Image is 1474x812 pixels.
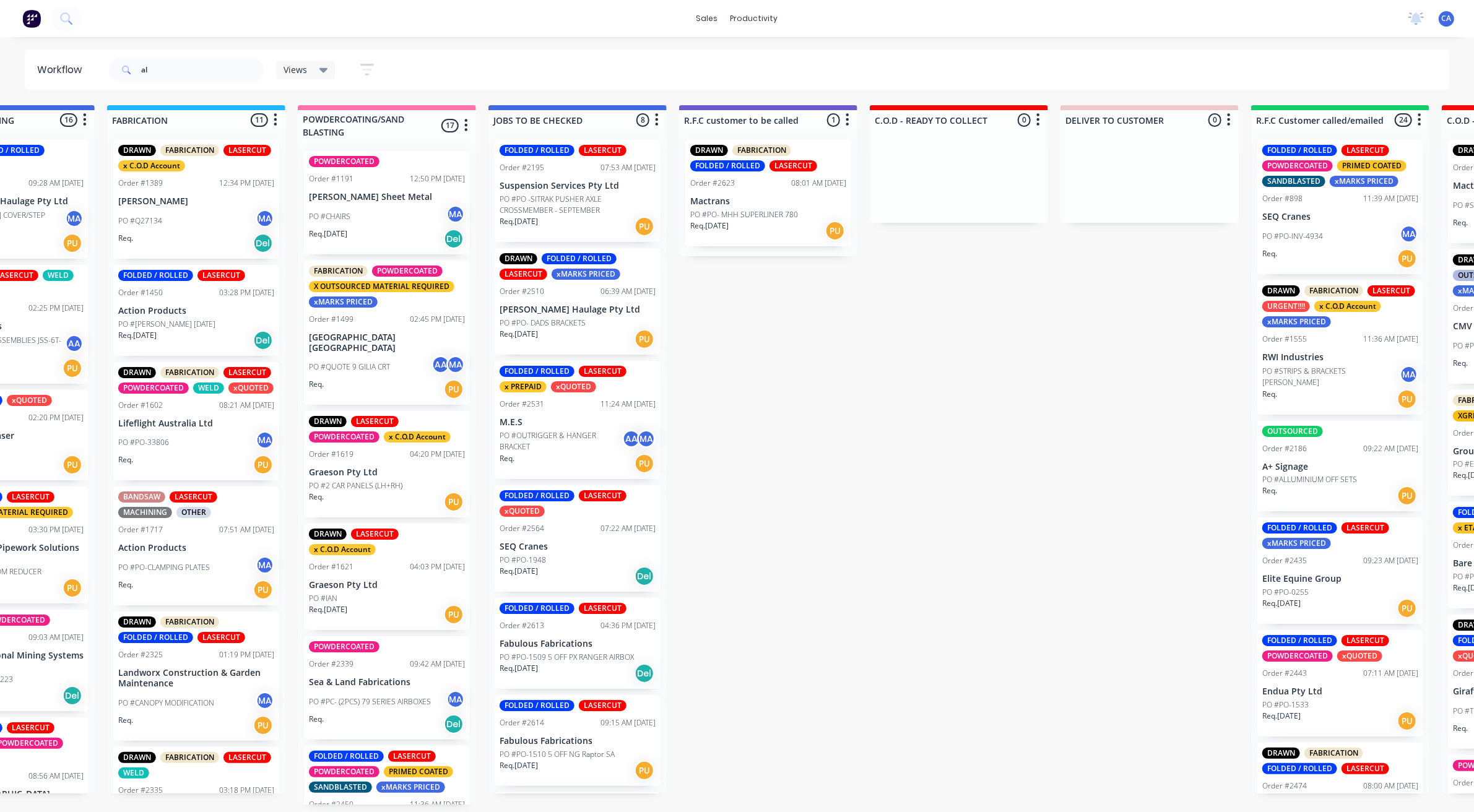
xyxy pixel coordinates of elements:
[22,9,41,28] img: Factory
[118,382,189,394] div: POWDERCOATED
[500,253,537,264] div: DRAWN
[1397,389,1417,409] div: PU
[309,604,347,615] p: Req. [DATE]
[118,215,162,227] p: PO #Q27134
[1262,145,1337,156] div: FOLDED / ROLLED
[1342,145,1389,156] div: LASERCUT
[309,379,324,390] p: Req.
[600,620,656,631] div: 04:36 PM [DATE]
[253,580,273,600] div: PU
[113,486,279,605] div: BANDSAWLASERCUTMACHININGOTHEROrder #171707:51 AM [DATE]Action ProductsPO #PO-CLAMPING PLATESMAReq.PU
[309,416,347,427] div: DRAWN
[118,367,156,378] div: DRAWN
[1262,316,1331,327] div: xMARKS PRICED
[690,145,728,156] div: DRAWN
[118,178,163,189] div: Order #1389
[309,659,353,670] div: Order #2339
[500,652,634,663] p: PO #PO-1509 5 OFF PX RANGER AIRBOX
[1363,193,1418,204] div: 11:39 AM [DATE]
[637,430,656,448] div: MA
[410,659,465,670] div: 09:42 AM [DATE]
[118,196,274,207] p: [PERSON_NAME]
[495,248,661,355] div: DRAWNFOLDED / ROLLEDLASERCUTxMARKS PRICEDOrder #251006:39 AM [DATE][PERSON_NAME] Haulage Pty LtdP...
[1368,285,1415,296] div: LASERCUT
[118,698,214,709] p: PO #CANOPY MODIFICATION
[309,228,347,240] p: Req. [DATE]
[309,580,465,590] p: Graeson Pty Ltd
[635,663,654,683] div: Del
[500,566,538,577] p: Req. [DATE]
[1342,763,1389,774] div: LASERCUT
[118,160,185,171] div: x C.O.D Account
[1262,748,1300,759] div: DRAWN
[1262,301,1310,312] div: URGENT!!!!
[256,431,274,449] div: MA
[690,220,729,231] p: Req. [DATE]
[579,490,626,501] div: LASERCUT
[1262,193,1303,204] div: Order #898
[1262,587,1309,598] p: PO #PO-0255
[1262,598,1301,609] p: Req. [DATE]
[1262,635,1337,646] div: FOLDED / ROLLED
[500,760,538,771] p: Req. [DATE]
[309,544,376,555] div: x C.O.D Account
[1262,426,1323,437] div: OUTSOURCED
[410,449,465,460] div: 04:20 PM [DATE]
[304,261,470,405] div: FABRICATIONPOWDERCOATEDX OUTSOURCED MATERIAL REQUIREDxMARKS PRICEDOrder #149902:45 PM [DATE][GEOG...
[28,524,84,535] div: 03:30 PM [DATE]
[1442,13,1452,24] span: CA
[118,715,133,726] p: Req.
[770,160,817,171] div: LASERCUT
[1262,538,1331,549] div: xMARKS PRICED
[1262,650,1333,662] div: POWDERCOATED
[1262,780,1307,792] div: Order #2474
[309,156,379,167] div: POWDERCOATED
[118,649,163,660] div: Order #2325
[253,455,273,475] div: PU
[65,209,84,228] div: MA
[825,221,845,241] div: PU
[500,717,544,728] div: Order #2614
[7,722,54,733] div: LASERCUT
[118,400,163,411] div: Order #1602
[685,140,851,246] div: DRAWNFABRICATIONFOLDED / ROLLEDLASERCUTOrder #262308:01 AM [DATE]MactransPO #PO- MHH SUPERLINER 7...
[500,506,545,517] div: xQUOTED
[304,524,470,630] div: DRAWNLASERCUTx C.O.D AccountOrder #162104:03 PM [DATE]Graeson Pty LtdPO #IANReq.[DATE]PU
[444,714,464,734] div: Del
[1453,723,1468,734] p: Req.
[542,253,617,264] div: FOLDED / ROLLED
[1257,630,1423,736] div: FOLDED / ROLLEDLASERCUTPOWDERCOATEDxQUOTEDOrder #244307:11 AM [DATE]Endua Pty LtdPO #PO-1533Req.[...
[579,366,626,377] div: LASERCUT
[118,632,193,643] div: FOLDED / ROLLED
[304,411,470,517] div: DRAWNLASERCUTPOWDERCOATEDx C.O.D AccountOrder #161904:20 PM [DATE]Graeson Pty LtdPO #2 CAR PANELS...
[118,418,274,429] p: Lifeflight Australia Ltd
[113,611,279,741] div: DRAWNFABRICATIONFOLDED / ROLLEDLASERCUTOrder #232501:19 PM [DATE]Landworx Construction & Garden M...
[28,412,84,423] div: 02:20 PM [DATE]
[1262,522,1337,533] div: FOLDED / ROLLED
[622,430,641,448] div: AA
[253,330,273,350] div: Del
[500,399,544,410] div: Order #2531
[384,431,451,443] div: x C.O.D Account
[309,766,379,777] div: POWDERCOATED
[63,578,82,598] div: PU
[446,690,465,709] div: MA
[309,480,402,491] p: PO #2 CAR PANELS (LH+RH)
[118,543,274,553] p: Action Products
[65,334,84,353] div: AA
[500,490,574,501] div: FOLDED / ROLLED
[193,382,224,394] div: WELD
[444,229,464,249] div: Del
[500,317,586,329] p: PO #PO- DADS BRACKETS
[500,555,546,566] p: PO #PO-1948
[176,507,211,518] div: OTHER
[635,329,654,349] div: PU
[500,216,538,227] p: Req. [DATE]
[1262,462,1418,472] p: A+ Signage
[118,767,149,779] div: WELD
[309,192,465,202] p: [PERSON_NAME] Sheet Metal
[1262,555,1307,566] div: Order #2435
[444,492,464,512] div: PU
[253,233,273,253] div: Del
[500,194,656,216] p: PO #PO -SITRAK PUSHER AXLE CROSSMEMBER - SEPTEMBER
